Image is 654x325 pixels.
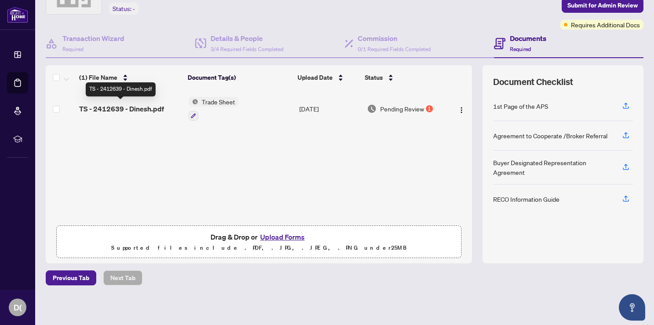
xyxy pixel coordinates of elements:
button: Next Tab [103,270,142,285]
span: (1) File Name [79,73,117,82]
div: TS - 2412639 - Dinesh.pdf [86,82,156,96]
th: (1) File Name [76,65,185,90]
th: Status [361,65,445,90]
button: Status IconTrade Sheet [189,97,239,121]
img: Document Status [367,104,377,114]
span: Status [365,73,383,82]
td: [DATE] [296,90,363,128]
span: D( [14,301,22,314]
span: Required [62,46,84,52]
h4: Transaction Wizard [62,33,124,44]
span: Requires Additional Docs [571,20,640,30]
span: Upload Date [298,73,333,82]
button: Previous Tab [46,270,96,285]
span: Pending Review [380,104,424,114]
h4: Documents [510,33,546,44]
img: logo [7,7,28,23]
span: 0/1 Required Fields Completed [358,46,431,52]
span: Trade Sheet [198,97,239,107]
span: 3/4 Required Fields Completed [211,46,283,52]
div: 1 [426,105,433,112]
span: Drag & Drop or [211,231,307,243]
th: Document Tag(s) [184,65,294,90]
button: Upload Forms [258,231,307,243]
h4: Details & People [211,33,283,44]
img: Logo [458,107,465,114]
h4: Commission [358,33,431,44]
div: RECO Information Guide [493,194,560,204]
span: Required [510,46,531,52]
button: Open asap [619,294,645,321]
button: Logo [454,102,469,116]
span: TS - 2412639 - Dinesh.pdf [79,103,164,114]
div: Agreement to Cooperate /Broker Referral [493,131,607,140]
span: Previous Tab [53,271,89,285]
span: Document Checklist [493,76,573,88]
div: 1st Page of the APS [493,101,548,111]
th: Upload Date [294,65,361,90]
span: Drag & Drop orUpload FormsSupported files include .PDF, .JPG, .JPEG, .PNG under25MB [57,226,461,259]
div: Buyer Designated Representation Agreement [493,158,612,177]
img: Status Icon [189,97,198,107]
div: Status: [109,3,138,15]
p: Supported files include .PDF, .JPG, .JPEG, .PNG under 25 MB [62,243,456,253]
span: - [133,5,135,13]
